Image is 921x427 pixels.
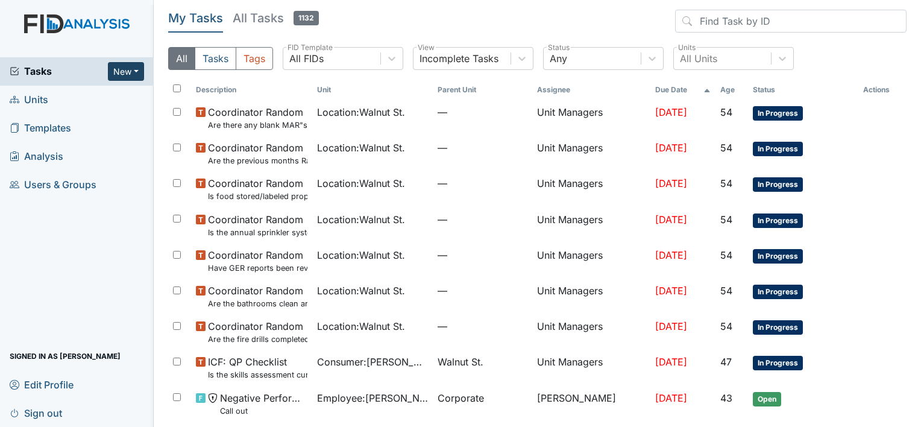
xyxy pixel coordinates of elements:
span: Consumer : [PERSON_NAME][GEOGRAPHIC_DATA] [317,355,428,369]
span: Open [753,392,781,406]
small: Are the previous months Random Inspections completed? [208,155,307,166]
small: Have GER reports been reviewed by managers within 72 hours of occurrence? [208,262,307,274]
span: In Progress [753,142,803,156]
h5: All Tasks [233,10,319,27]
span: 54 [720,142,732,154]
span: Coordinator Random Are there any blank MAR"s [208,105,307,131]
th: Toggle SortBy [433,80,532,100]
span: 54 [720,249,732,261]
span: [DATE] [655,177,687,189]
small: Are the fire drills completed for the most recent month? [208,334,307,345]
span: In Progress [753,106,803,121]
span: — [438,176,527,191]
span: In Progress [753,285,803,299]
div: All FIDs [289,51,324,66]
th: Toggle SortBy [650,80,715,100]
span: Coordinator Random Are the previous months Random Inspections completed? [208,141,307,166]
span: Units [10,90,48,109]
span: — [438,283,527,298]
span: [DATE] [655,320,687,332]
button: New [108,62,144,81]
span: 54 [720,213,732,226]
small: Are there any blank MAR"s [208,119,307,131]
span: [DATE] [655,213,687,226]
td: Unit Managers [532,314,650,350]
td: Unit Managers [532,136,650,171]
span: Location : Walnut St. [317,212,405,227]
div: Incomplete Tasks [420,51,498,66]
span: 47 [720,356,732,368]
small: Is the skills assessment current? (document the date in the comment section) [208,369,307,381]
span: Sign out [10,403,62,422]
span: Location : Walnut St. [317,319,405,334]
small: Are the bathrooms clean and in good repair? [208,298,307,309]
th: Toggle SortBy [312,80,433,100]
span: — [438,212,527,227]
span: Templates [10,119,71,138]
span: — [438,248,527,262]
button: Tags [236,47,273,70]
button: All [168,47,195,70]
span: 54 [720,320,732,332]
td: Unit Managers [532,243,650,279]
span: In Progress [753,177,803,192]
div: Any [550,51,567,66]
span: Corporate [438,391,484,405]
span: 1132 [294,11,319,25]
span: In Progress [753,249,803,264]
th: Toggle SortBy [748,80,858,100]
span: Users & Groups [10,176,96,194]
span: Analysis [10,147,63,166]
span: Coordinator Random Are the fire drills completed for the most recent month? [208,319,307,345]
span: — [438,105,527,119]
span: Location : Walnut St. [317,283,405,298]
span: Signed in as [PERSON_NAME] [10,347,121,365]
input: Toggle All Rows Selected [173,84,181,92]
th: Assignee [532,80,650,100]
span: [DATE] [655,285,687,297]
span: Negative Performance Review Call out [220,391,307,417]
span: 54 [720,106,732,118]
span: Coordinator Random Is food stored/labeled properly? [208,176,307,202]
span: Edit Profile [10,375,74,394]
td: Unit Managers [532,207,650,243]
small: Is food stored/labeled properly? [208,191,307,202]
button: Tasks [195,47,236,70]
span: 54 [720,177,732,189]
span: [DATE] [655,356,687,368]
span: Location : Walnut St. [317,176,405,191]
td: [PERSON_NAME] [532,386,650,422]
span: [DATE] [655,392,687,404]
a: Tasks [10,64,108,78]
th: Toggle SortBy [191,80,312,100]
span: [DATE] [655,249,687,261]
span: — [438,319,527,334]
th: Toggle SortBy [715,80,747,100]
input: Find Task by ID [675,10,907,33]
td: Unit Managers [532,100,650,136]
span: In Progress [753,356,803,370]
span: — [438,141,527,155]
span: In Progress [753,213,803,228]
span: [DATE] [655,106,687,118]
span: Coordinator Random Is the annual sprinkler system report current if applicable? [208,212,307,238]
h5: My Tasks [168,10,223,27]
td: Unit Managers [532,350,650,385]
span: ICF: QP Checklist Is the skills assessment current? (document the date in the comment section) [208,355,307,381]
span: In Progress [753,320,803,335]
span: Coordinator Random Are the bathrooms clean and in good repair? [208,283,307,309]
span: Coordinator Random Have GER reports been reviewed by managers within 72 hours of occurrence? [208,248,307,274]
span: Location : Walnut St. [317,141,405,155]
small: Is the annual sprinkler system report current if applicable? [208,227,307,238]
span: 54 [720,285,732,297]
small: Call out [220,405,307,417]
span: 43 [720,392,732,404]
th: Actions [858,80,907,100]
td: Unit Managers [532,279,650,314]
td: Unit Managers [532,171,650,207]
span: Employee : [PERSON_NAME] [317,391,428,405]
span: Walnut St. [438,355,483,369]
div: All Units [680,51,717,66]
span: Location : Walnut St. [317,248,405,262]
